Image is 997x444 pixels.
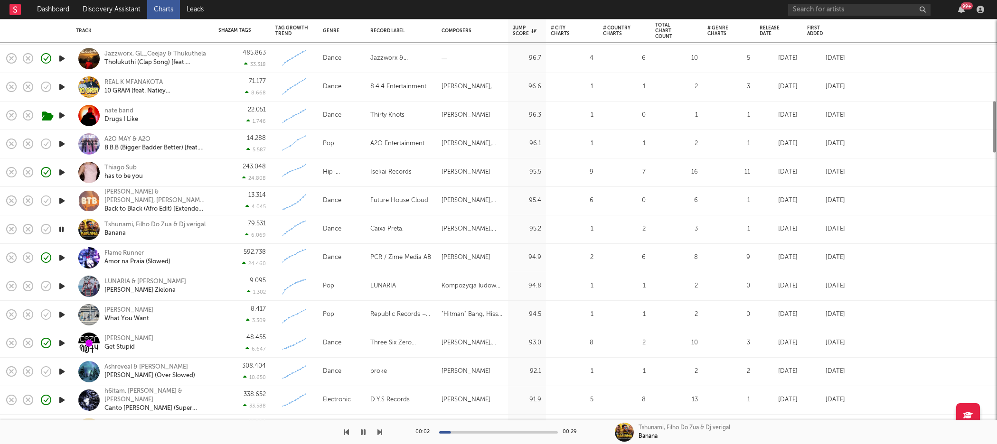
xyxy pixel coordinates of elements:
[760,252,798,263] div: [DATE]
[370,394,410,406] div: D.Y.S Records
[323,53,341,64] div: Dance
[370,81,426,92] div: 8.4.4 Entertainment
[76,28,204,34] div: Track
[513,223,541,235] div: 95.2
[655,81,698,92] div: 2
[370,195,428,206] div: Future House Cloud
[603,337,646,349] div: 2
[245,90,266,96] div: 8.668
[323,366,341,377] div: Dance
[513,81,541,92] div: 96.6
[807,252,845,263] div: [DATE]
[639,432,658,441] div: Banana
[760,81,798,92] div: [DATE]
[551,110,593,121] div: 1
[760,166,798,178] div: [DATE]
[807,110,845,121] div: [DATE]
[104,164,143,172] div: Thiago Sub
[603,252,646,263] div: 6
[104,249,170,258] div: Flame Runner
[244,391,266,398] div: 338.652
[244,249,266,255] div: 592.738
[442,394,490,406] div: [PERSON_NAME]
[513,337,541,349] div: 93.0
[104,107,138,124] a: nate bandDrugs I Like
[707,166,750,178] div: 11
[603,309,646,320] div: 1
[551,166,593,178] div: 9
[104,387,207,413] a: h6itam, [PERSON_NAME] & [PERSON_NAME]Canto [PERSON_NAME] (Super Slowed)
[551,25,579,37] div: # City Charts
[442,337,503,349] div: [PERSON_NAME], [PERSON_NAME], [PERSON_NAME], [PERSON_NAME] [PERSON_NAME]
[242,175,266,181] div: 24.808
[655,110,698,121] div: 1
[442,28,498,34] div: Composers
[370,223,404,235] div: Caixa Preta.
[551,223,593,235] div: 1
[603,280,646,292] div: 1
[245,232,266,238] div: 6.069
[246,118,266,124] div: 1.746
[104,334,153,343] div: [PERSON_NAME]
[323,309,334,320] div: Pop
[807,53,845,64] div: [DATE]
[243,164,266,170] div: 243.048
[218,28,252,33] div: Shazam Tags
[760,25,783,37] div: Release Date
[104,188,207,213] a: [PERSON_NAME] & [PERSON_NAME], [PERSON_NAME] & VescuBack to Black (Afro Edit) [Extended Mix]
[370,166,412,178] div: Isekai Records
[370,252,431,263] div: PCR / Zime Media AB
[442,309,503,320] div: "Hitman" Bang, Hiss noise, [PERSON_NAME], [PERSON_NAME], [PERSON_NAME], [PERSON_NAME], SeongHyeon...
[603,223,646,235] div: 2
[104,334,153,351] a: [PERSON_NAME]Get Stupid
[513,309,541,320] div: 94.5
[513,110,541,121] div: 96.3
[513,195,541,206] div: 95.4
[807,166,845,178] div: [DATE]
[655,166,698,178] div: 16
[442,81,503,92] div: [PERSON_NAME], Mpho Ngoepe, Keletso Monare
[246,147,266,153] div: 5.587
[249,78,266,84] div: 71.177
[104,87,207,95] div: 10 GRAM (feat. Natiey [PERSON_NAME], Nova sa style & Westboy)
[104,205,207,213] div: Back to Black (Afro Edit) [Extended Mix]
[370,280,396,292] div: LUNARIA
[104,164,143,181] a: Thiago Subhas to be you
[760,223,798,235] div: [DATE]
[442,280,503,292] div: Kompozycja ludowa (Autorzy nieznani)
[551,394,593,406] div: 5
[323,195,341,206] div: Dance
[323,280,334,292] div: Pop
[244,61,266,67] div: 33.318
[104,371,195,380] div: [PERSON_NAME] (Over Slowed)
[243,50,266,56] div: 485.863
[104,221,206,229] div: Tshunami, Filho Do Zua & Dj verigal
[655,309,698,320] div: 2
[370,138,424,149] div: A2O Entertainment
[603,81,646,92] div: 1
[760,366,798,377] div: [DATE]
[655,195,698,206] div: 6
[513,25,536,37] div: Jump Score
[104,306,153,314] div: [PERSON_NAME]
[603,394,646,406] div: 8
[807,366,845,377] div: [DATE]
[323,138,334,149] div: Pop
[370,366,387,377] div: broke
[807,138,845,149] div: [DATE]
[104,277,186,286] div: LUNARIA & [PERSON_NAME]
[104,404,207,413] div: Canto [PERSON_NAME] (Super Slowed)
[707,110,750,121] div: 1
[370,309,432,320] div: Republic Records – [PERSON_NAME]
[104,249,170,266] a: Flame RunnerAmor na Praia (Slowed)
[104,363,195,380] a: Ashreveal & [PERSON_NAME][PERSON_NAME] (Over Slowed)
[104,144,207,152] div: B.B.B (Bigger Badder Better) [feat. A2O LTG] [English Ver.]
[707,252,750,263] div: 9
[603,53,646,64] div: 6
[807,337,845,349] div: [DATE]
[104,286,186,295] div: [PERSON_NAME] Zielona
[760,110,798,121] div: [DATE]
[104,50,207,67] a: Jazzworx, GL_Ceejay & ThukuthelaTholukuthi (Clap Song) [feat. MaWhoo]
[551,366,593,377] div: 1
[442,110,490,121] div: [PERSON_NAME]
